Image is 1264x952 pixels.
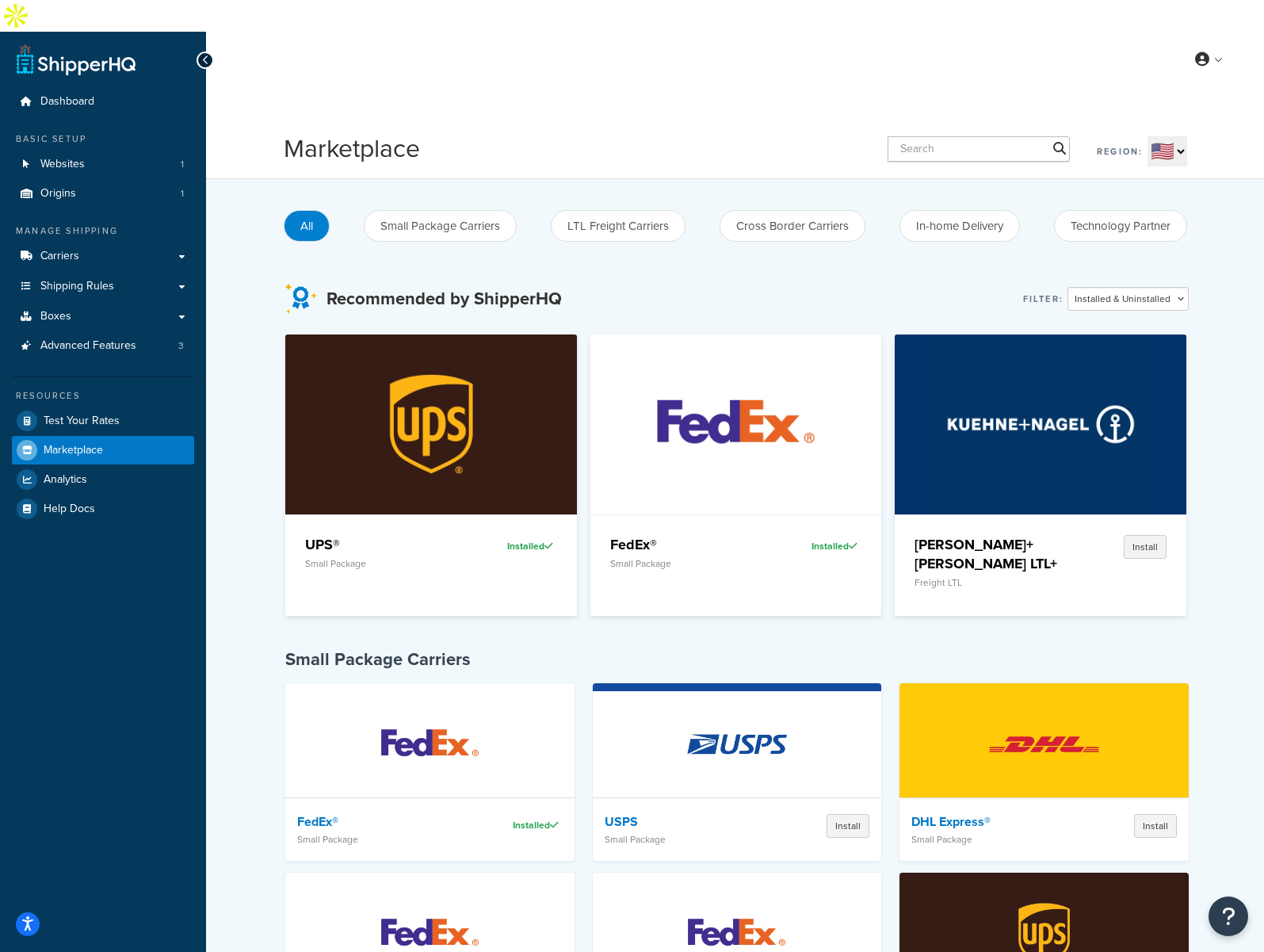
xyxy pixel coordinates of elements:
[610,558,761,569] p: Small Package
[12,495,194,523] a: Help Docs
[181,187,184,201] span: 1
[12,150,194,179] li: Websites
[44,473,87,487] span: Analytics
[319,335,544,514] img: UPS®
[720,210,865,242] button: Cross Border Carriers
[40,187,76,201] span: Origins
[44,25,78,38] div: v 4.0.25
[1023,288,1064,310] label: Filter:
[40,339,136,353] span: Advanced Features
[60,94,142,104] div: Domain Overview
[911,814,1075,830] h4: DHL Express®
[361,689,499,800] img: FedEx®
[284,210,330,242] button: All
[590,335,882,616] a: FedEx®FedEx®Small PackageInstalled
[44,444,103,457] span: Marketplace
[12,436,194,465] a: Marketplace
[915,535,1065,573] h4: [PERSON_NAME]+[PERSON_NAME] LTL+
[624,335,848,514] img: FedEx®
[1124,535,1167,559] button: Install
[178,339,184,353] span: 3
[44,503,95,516] span: Help Docs
[44,415,120,428] span: Test Your Rates
[473,814,563,836] div: Installed
[12,224,194,238] div: Manage Shipping
[605,814,769,830] h4: USPS
[610,535,761,554] h4: FedEx®
[12,179,194,208] a: Origins1
[915,577,1065,588] p: Freight LTL
[1134,814,1177,838] button: Install
[12,87,194,117] a: Dashboard
[12,465,194,494] a: Analytics
[605,834,769,845] p: Small Package
[12,407,194,435] a: Test Your Rates
[41,41,174,54] div: Domain: [DOMAIN_NAME]
[40,95,94,109] span: Dashboard
[40,250,79,263] span: Carriers
[12,331,194,361] a: Advanced Features3
[284,131,420,166] h1: Marketplace
[929,335,1153,514] img: Kuehne+Nagel LTL+
[175,94,267,104] div: Keywords by Traffic
[899,683,1189,861] a: DHL Express®DHL Express®Small PackageInstall
[1097,140,1143,162] label: Region:
[285,648,1189,671] h4: Small Package Carriers
[158,92,170,105] img: tab_keywords_by_traffic_grey.svg
[551,210,685,242] button: LTL Freight Carriers
[25,41,38,54] img: website_grey.svg
[895,335,1186,616] a: Kuehne+Nagel LTL+[PERSON_NAME]+[PERSON_NAME] LTL+Freight LTLInstall
[975,689,1113,800] img: DHL Express®
[827,814,869,838] button: Install
[12,389,194,403] div: Resources
[181,158,184,171] span: 1
[305,558,456,569] p: Small Package
[25,25,38,38] img: logo_orange.svg
[43,92,55,105] img: tab_domain_overview_orange.svg
[12,302,194,331] a: Boxes
[888,136,1070,162] input: Search
[285,335,577,616] a: UPS®UPS®Small PackageInstalled
[364,210,517,242] button: Small Package Carriers
[12,331,194,361] li: Advanced Features
[899,210,1020,242] button: In-home Delivery
[1209,897,1248,936] button: Open Resource Center
[297,814,461,830] h4: FedEx®
[12,242,194,271] a: Carriers
[667,689,806,800] img: USPS
[327,289,562,308] h3: Recommended by ShipperHQ
[468,535,557,557] div: Installed
[593,683,882,861] a: USPSUSPSSmall PackageInstall
[40,280,114,293] span: Shipping Rules
[285,683,575,861] a: FedEx®FedEx®Small PackageInstalled
[12,132,194,146] div: Basic Setup
[911,834,1075,845] p: Small Package
[12,272,194,301] a: Shipping Rules
[772,535,861,557] div: Installed
[12,150,194,179] a: Websites1
[1054,210,1187,242] button: Technology Partner
[40,310,71,323] span: Boxes
[12,179,194,208] li: Origins
[297,834,461,845] p: Small Package
[305,535,456,554] h4: UPS®
[40,158,85,171] span: Websites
